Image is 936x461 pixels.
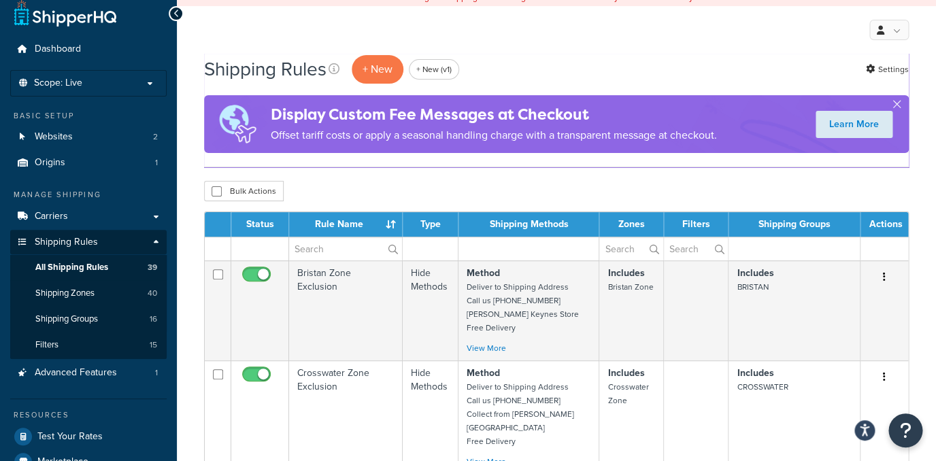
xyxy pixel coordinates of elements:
th: Filters [664,212,729,237]
a: Origins 1 [10,150,167,175]
span: 15 [150,339,157,351]
img: duties-banner-06bc72dcb5fe05cb3f9472aba00be2ae8eb53ab6f0d8bb03d382ba314ac3c341.png [204,95,271,153]
small: Crosswater Zone [607,381,648,407]
div: Basic Setup [10,110,167,122]
button: Open Resource Center [888,413,922,447]
a: All Shipping Rules 39 [10,255,167,280]
a: + New (v1) [409,59,459,80]
a: View More [467,342,506,354]
small: CROSSWATER [737,381,788,393]
th: Actions [860,212,908,237]
li: All Shipping Rules [10,255,167,280]
a: Websites 2 [10,124,167,150]
a: Dashboard [10,37,167,62]
span: Dashboard [35,44,81,55]
span: Carriers [35,211,68,222]
p: Offset tariff costs or apply a seasonal handling charge with a transparent message at checkout. [271,126,717,145]
span: 1 [155,157,158,169]
td: Hide Methods [403,260,459,360]
span: 1 [155,367,158,379]
li: Shipping Groups [10,307,167,332]
a: Shipping Rules [10,230,167,255]
span: Shipping Rules [35,237,98,248]
span: Origins [35,157,65,169]
th: Shipping Methods [458,212,599,237]
span: Filters [35,339,58,351]
span: 40 [148,288,157,299]
th: Type [403,212,459,237]
th: Status [231,212,289,237]
span: 2 [153,131,158,143]
span: 39 [148,262,157,273]
li: Shipping Rules [10,230,167,359]
a: Settings [866,60,909,79]
li: Advanced Features [10,360,167,386]
div: Resources [10,409,167,421]
li: Shipping Zones [10,281,167,306]
a: Shipping Zones 40 [10,281,167,306]
a: Advanced Features 1 [10,360,167,386]
span: Test Your Rates [37,431,103,443]
p: + New [352,55,403,83]
a: Shipping Groups 16 [10,307,167,332]
a: Carriers [10,204,167,229]
input: Search [664,237,728,260]
input: Search [599,237,663,260]
th: Shipping Groups [729,212,860,237]
strong: Includes [737,266,773,280]
li: Filters [10,332,167,358]
span: Shipping Zones [35,288,95,299]
strong: Method [467,366,500,380]
h4: Display Custom Fee Messages at Checkout [271,103,717,126]
small: Bristan Zone [607,281,653,293]
span: Websites [35,131,73,143]
div: Manage Shipping [10,189,167,201]
input: Search [289,237,402,260]
span: All Shipping Rules [35,262,108,273]
a: Test Your Rates [10,424,167,449]
th: Zones [599,212,663,237]
h1: Shipping Rules [204,56,327,82]
strong: Includes [607,266,644,280]
strong: Includes [737,366,773,380]
li: Websites [10,124,167,150]
a: Filters 15 [10,332,167,358]
td: Bristan Zone Exclusion [289,260,403,360]
span: Shipping Groups [35,313,98,325]
th: Rule Name : activate to sort column ascending [289,212,403,237]
span: 16 [150,313,157,325]
strong: Method [467,266,500,280]
a: Learn More [816,111,892,138]
small: Deliver to Shipping Address Call us [PHONE_NUMBER] Collect from [PERSON_NAME][GEOGRAPHIC_DATA] Fr... [467,381,574,447]
li: Origins [10,150,167,175]
small: BRISTAN [737,281,768,293]
span: Advanced Features [35,367,117,379]
span: Scope: Live [34,78,82,89]
strong: Includes [607,366,644,380]
button: Bulk Actions [204,181,284,201]
small: Deliver to Shipping Address Call us [PHONE_NUMBER] [PERSON_NAME] Keynes Store Free Delivery [467,281,579,334]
